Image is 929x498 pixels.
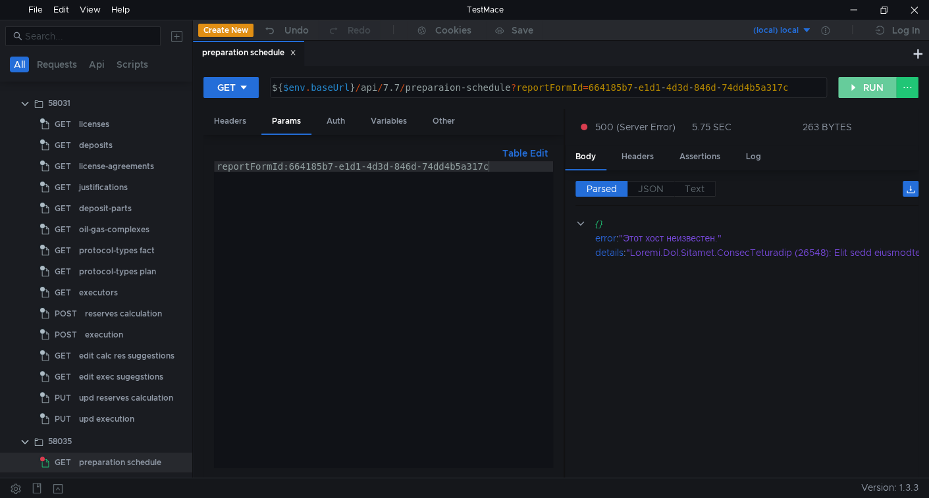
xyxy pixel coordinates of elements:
button: (local) local [720,20,812,41]
div: Log In [892,22,920,38]
div: execution [85,325,123,345]
span: Version: 1.3.3 [861,478,918,497]
div: GET [217,80,236,95]
div: justifications [79,178,128,197]
div: Log [735,145,772,169]
div: deposits [79,136,113,155]
div: edit calc res suggestions [79,346,174,366]
span: 500 (Server Error) [595,120,676,134]
div: 5.75 SEC [691,121,731,133]
button: RUN [838,77,897,98]
button: GET [203,77,259,98]
span: GET [55,262,71,282]
div: Redo [348,22,371,38]
button: Create New [198,24,253,37]
div: protocol-types fact [79,241,155,261]
div: license-agreements [79,157,154,176]
div: preparation schedule [202,46,296,60]
div: protocol-types plan [79,262,156,282]
span: GET [55,178,71,197]
div: upd execution [79,409,134,429]
button: Redo [318,20,380,40]
div: Assertions [669,145,731,169]
div: edit exec sugegstions [79,367,163,387]
button: All [10,57,29,72]
span: JSON [638,183,664,195]
span: GET [55,199,71,218]
span: GET [55,114,71,134]
button: Scripts [113,57,152,72]
div: Cookies [435,22,471,38]
div: Params [261,109,311,135]
div: Auth [316,109,356,134]
button: Requests [33,57,81,72]
span: GET [55,346,71,366]
div: 58035 [48,432,72,451]
span: GET [55,453,71,472]
div: Body [565,145,606,170]
button: Undo [253,20,318,40]
span: GET [55,136,71,155]
div: preparation schedule [79,453,161,472]
span: Text [685,183,704,195]
div: upd reserves calculation [79,388,173,408]
div: Undo [284,22,309,38]
div: Variables [360,109,417,134]
span: Parsed [587,183,617,195]
div: reserves calculation [85,304,162,324]
span: POST [55,325,77,345]
button: Table Edit [497,145,553,161]
div: oil-gas-complexes [79,220,149,239]
span: GET [55,220,71,239]
span: POST [55,304,77,324]
div: Headers [203,109,257,134]
div: details [595,245,624,260]
div: 58031 [48,93,70,113]
input: Search... [25,29,153,43]
span: GET [55,157,71,176]
span: GET [55,283,71,303]
div: Other [422,109,465,134]
div: executors [79,283,118,303]
div: deposit-parts [79,199,132,218]
span: PUT [55,409,71,429]
div: licenses [79,114,109,134]
div: (local) local [753,24,799,37]
div: Headers [611,145,664,169]
span: GET [55,367,71,387]
div: error [595,231,616,245]
button: Api [85,57,109,72]
span: PUT [55,388,71,408]
span: GET [55,241,71,261]
div: 263 BYTES [803,121,852,133]
div: Save [512,26,533,35]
